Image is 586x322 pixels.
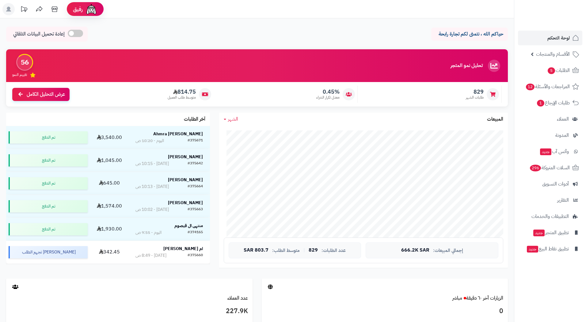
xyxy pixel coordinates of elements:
[518,241,582,256] a: تطبيق نقاط البيعجديد
[244,248,268,253] span: 803.7 SAR
[9,154,88,167] div: تم الدفع
[9,223,88,235] div: تم الدفع
[322,248,346,253] span: عدد الطلبات:
[12,72,27,77] span: تقييم النمو
[316,95,340,100] span: معدل تكرار الشراء
[9,246,88,258] div: [PERSON_NAME] تجهيز الطلب
[518,144,582,159] a: وآتس آبجديد
[16,3,32,17] a: تحديثات المنصة
[530,165,541,171] span: 296
[168,177,203,183] strong: [PERSON_NAME]
[85,3,97,15] img: ai-face.png
[9,177,88,189] div: تم الدفع
[224,116,238,123] a: الشهر
[526,84,535,90] span: 12
[537,100,544,107] span: 1
[227,294,248,302] a: عدد العملاء
[533,230,545,236] span: جديد
[9,200,88,212] div: تم الدفع
[135,207,169,213] div: [DATE] - 10:02 ص
[518,95,582,110] a: طلبات الإرجاع1
[90,195,128,218] td: 1,574.00
[90,172,128,195] td: 645.00
[188,138,203,144] div: #375671
[153,131,203,137] strong: [PERSON_NAME] Ahmra
[12,88,70,101] a: عرض التحليل الكامل
[401,248,429,253] span: 666.2K SAR
[518,209,582,224] a: التطبيقات والخدمات
[518,112,582,126] a: العملاء
[540,148,551,155] span: جديد
[536,50,570,58] span: الأقسام والمنتجات
[266,306,504,316] h3: 0
[518,193,582,208] a: التقارير
[548,67,555,74] span: 5
[547,34,570,42] span: لوحة التحكم
[557,115,569,123] span: العملاء
[547,66,570,75] span: الطلبات
[135,138,164,144] div: اليوم - 10:20 ص
[525,82,570,91] span: المراجعات والأسئلة
[135,230,162,236] div: اليوم - 9:55 ص
[188,184,203,190] div: #375664
[452,294,503,302] a: الزيارات آخر ٦٠ دقيقةمباشر
[90,126,128,149] td: 3,540.00
[555,131,569,140] span: المدونة
[272,248,300,253] span: متوسط الطلب:
[135,184,169,190] div: [DATE] - 10:13 ص
[518,225,582,240] a: تطبيق المتجرجديد
[9,131,88,144] div: تم الدفع
[168,200,203,206] strong: [PERSON_NAME]
[452,294,462,302] small: مباشر
[487,117,503,122] h3: المبيعات
[135,161,169,167] div: [DATE] - 10:15 ص
[451,63,483,69] h3: تحليل نمو المتجر
[531,212,569,221] span: التطبيقات والخدمات
[188,161,203,167] div: #375642
[542,180,569,188] span: أدوات التسويق
[90,149,128,172] td: 1,045.00
[544,17,580,30] img: logo-2.png
[518,79,582,94] a: المراجعات والأسئلة12
[303,248,305,253] span: |
[309,248,318,253] span: 829
[533,228,569,237] span: تطبيق المتجر
[228,115,238,123] span: الشهر
[466,88,484,95] span: 829
[90,218,128,241] td: 1,930.00
[518,160,582,175] a: السلات المتروكة296
[536,99,570,107] span: طلبات الإرجاع
[168,95,196,100] span: متوسط طلب العميل
[184,117,205,122] h3: آخر الطلبات
[316,88,340,95] span: 0.45%
[539,147,569,156] span: وآتس آب
[188,253,203,259] div: #375660
[433,248,463,253] span: إجمالي المبيعات:
[174,223,203,229] strong: منتهى ال قيصوم
[168,154,203,160] strong: [PERSON_NAME]
[168,88,196,95] span: 814.75
[526,245,569,253] span: تطبيق نقاط البيع
[557,196,569,204] span: التقارير
[436,31,503,38] p: حياكم الله ، نتمنى لكم تجارة رابحة
[90,241,128,264] td: 342.45
[163,245,203,252] strong: ام [PERSON_NAME]
[11,306,248,316] h3: 227.9K
[135,253,166,259] div: [DATE] - 8:49 ص
[518,128,582,143] a: المدونة
[188,230,203,236] div: #374165
[466,95,484,100] span: طلبات الشهر
[518,63,582,78] a: الطلبات5
[27,91,65,98] span: عرض التحليل الكامل
[73,6,83,13] span: رفيق
[13,31,65,38] span: إعادة تحميل البيانات التلقائي
[188,207,203,213] div: #375663
[518,177,582,191] a: أدوات التسويق
[518,31,582,45] a: لوحة التحكم
[527,246,538,253] span: جديد
[529,163,570,172] span: السلات المتروكة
